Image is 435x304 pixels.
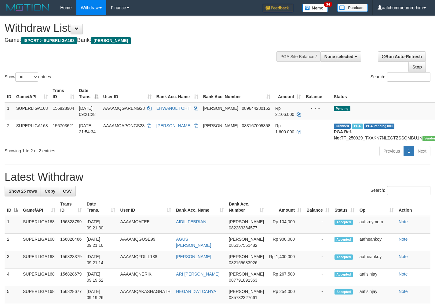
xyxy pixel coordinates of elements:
span: Grabbed [334,124,351,129]
td: aafheankoy [357,251,396,269]
span: Copy 087791891363 to clipboard [229,278,257,283]
th: Game/API: activate to sort column ascending [20,198,58,216]
span: Copy 085157551482 to clipboard [229,243,257,248]
img: panduan.png [337,4,368,12]
span: [PERSON_NAME] [203,123,238,128]
span: [PERSON_NAME] [229,237,264,242]
a: Show 25 rows [5,186,41,196]
td: Rp 104,000 [266,216,304,234]
td: 2 [5,120,14,143]
a: 1 [404,146,414,156]
span: Rp 2.106.000 [275,106,294,117]
td: SUPERLIGA168 [20,269,58,286]
span: AAAAMQGARENG28 [103,106,145,111]
td: [DATE] 09:21:16 [84,234,118,251]
a: HEGAR DWI CAHYA [176,289,216,294]
span: Copy [45,189,55,194]
a: Note [399,237,408,242]
h1: Withdraw List [5,22,284,34]
b: PGA Ref. No: [334,129,352,140]
span: Copy 082165683926 to clipboard [229,260,257,265]
span: Accepted [334,254,353,260]
span: Accepted [334,272,353,277]
img: Button%20Memo.svg [302,4,328,12]
span: [PERSON_NAME] [203,106,238,111]
td: Rp 900,000 [266,234,304,251]
td: SUPERLIGA168 [20,251,58,269]
td: aafsreymom [357,216,396,234]
a: CSV [59,186,76,196]
a: Next [414,146,430,156]
th: Trans ID: activate to sort column ascending [50,85,77,102]
th: Op: activate to sort column ascending [357,198,396,216]
td: - [304,234,332,251]
span: Copy 085732327661 to clipboard [229,295,257,300]
td: 3 [5,251,20,269]
td: 156828379 [58,251,84,269]
th: Date Trans.: activate to sort column descending [77,85,101,102]
a: AGUS [PERSON_NAME] [176,237,211,248]
div: PGA Site Balance / [276,51,320,62]
img: MOTION_logo.png [5,3,51,12]
th: ID [5,85,14,102]
span: Rp 1.600.000 [275,123,294,134]
th: User ID: activate to sort column ascending [101,85,154,102]
div: Showing 1 to 2 of 2 entries [5,145,177,154]
th: User ID: activate to sort column ascending [118,198,174,216]
a: Copy [41,186,59,196]
th: Bank Acc. Number: activate to sort column ascending [226,198,266,216]
img: Feedback.jpg [263,4,293,12]
h1: Latest Withdraw [5,171,430,183]
span: Show 25 rows [9,189,37,194]
a: Stop [408,62,426,72]
span: Accepted [334,237,353,242]
h4: Game: Bank: [5,37,284,43]
td: - [304,286,332,303]
a: [PERSON_NAME] [156,123,192,128]
span: AAAAMQAPONGS23 [103,123,144,128]
th: Game/API: activate to sort column ascending [14,85,50,102]
th: Amount: activate to sort column ascending [266,198,304,216]
td: [DATE] 09:19:26 [84,286,118,303]
td: SUPERLIGA168 [14,120,50,143]
input: Search: [387,72,430,82]
span: None selected [324,54,353,59]
a: [PERSON_NAME] [176,254,211,259]
span: Copy 082283384577 to clipboard [229,225,257,230]
span: [PERSON_NAME] [229,289,264,294]
a: Note [399,219,408,224]
th: Bank Acc. Name: activate to sort column ascending [154,85,201,102]
span: [PERSON_NAME] [229,272,264,276]
th: ID: activate to sort column descending [5,198,20,216]
td: 1 [5,216,20,234]
td: 156828677 [58,286,84,303]
span: 156703621 [53,123,74,128]
td: 4 [5,269,20,286]
td: - [304,216,332,234]
td: 156828799 [58,216,84,234]
a: Note [399,272,408,276]
td: SUPERLIGA168 [20,286,58,303]
span: CSV [63,189,72,194]
th: Status: activate to sort column ascending [332,198,357,216]
td: 5 [5,286,20,303]
th: Bank Acc. Number: activate to sort column ascending [201,85,273,102]
span: Marked by aafchhiseyha [352,124,363,129]
td: SUPERLIGA168 [20,234,58,251]
td: [DATE] 09:19:52 [84,269,118,286]
td: Rp 267,500 [266,269,304,286]
label: Show entries [5,72,51,82]
a: Previous [379,146,404,156]
div: - - - [306,105,329,111]
td: SUPERLIGA168 [20,216,58,234]
a: ARI [PERSON_NAME] [176,272,219,276]
span: [PERSON_NAME] [91,37,130,44]
td: 156828466 [58,234,84,251]
span: [DATE] 09:21:28 [79,106,96,117]
span: [PERSON_NAME] [229,254,264,259]
span: Pending [334,106,350,111]
th: Amount: activate to sort column ascending [273,85,303,102]
label: Search: [371,186,430,195]
td: Rp 254,000 [266,286,304,303]
a: Note [399,254,408,259]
